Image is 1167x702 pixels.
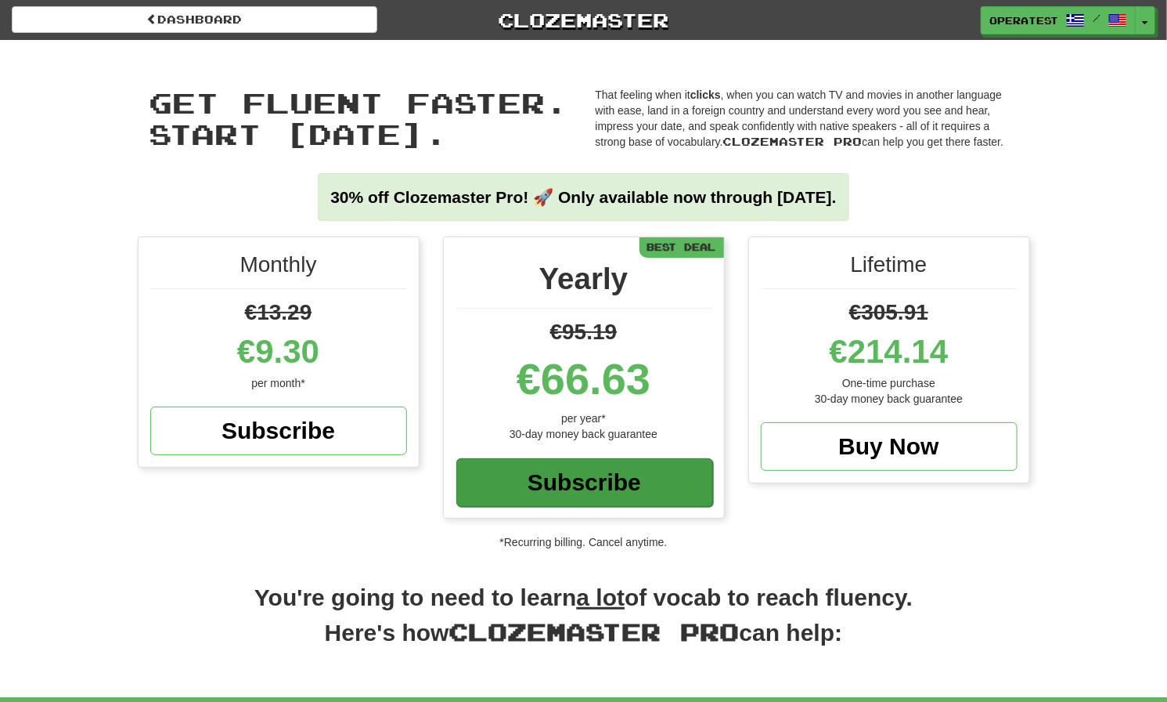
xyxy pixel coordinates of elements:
[550,320,618,344] span: €95.19
[150,328,407,375] div: €9.30
[596,87,1018,150] p: That feeling when it , when you can watch TV and movies in another language with ease, land in a ...
[138,581,1030,666] h2: You're going to need to learn of vocab to reach fluency. Here's how can help:
[456,458,713,507] div: Subscribe
[150,375,407,391] div: per month*
[761,328,1018,375] div: €214.14
[149,85,569,150] span: Get fluent faster. Start [DATE].
[761,391,1018,407] div: 30-day money back guarantee
[12,6,377,33] a: Dashboard
[981,6,1136,34] a: OPERATEST /
[639,237,724,257] div: Best Deal
[761,422,1018,471] a: Buy Now
[577,584,625,610] u: a lot
[989,13,1058,27] span: OPERATEST
[449,617,740,646] span: Clozemaster Pro
[245,300,312,324] span: €13.29
[150,249,407,289] div: Monthly
[330,188,836,206] strong: 30% off Clozemaster Pro! 🚀 Only available now through [DATE].
[456,257,712,309] div: Yearly
[1093,13,1100,24] span: /
[723,135,863,148] span: Clozemaster Pro
[456,458,712,506] a: Subscribe
[761,249,1018,289] div: Lifetime
[456,411,712,426] div: per year*
[150,407,407,455] a: Subscribe
[456,348,712,411] div: €66.63
[456,426,712,442] div: 30-day money back guarantee
[761,375,1018,391] div: One-time purchase
[401,6,766,34] a: Clozemaster
[849,300,928,324] span: €305.91
[690,89,721,101] strong: clicks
